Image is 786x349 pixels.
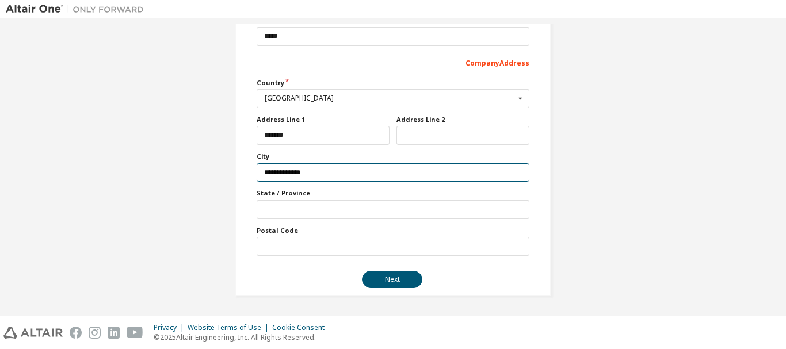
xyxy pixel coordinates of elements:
[188,323,272,332] div: Website Terms of Use
[265,95,515,102] div: [GEOGRAPHIC_DATA]
[257,152,529,161] label: City
[362,271,422,288] button: Next
[154,323,188,332] div: Privacy
[89,327,101,339] img: instagram.svg
[396,115,529,124] label: Address Line 2
[257,53,529,71] div: Company Address
[6,3,150,15] img: Altair One
[108,327,120,339] img: linkedin.svg
[257,115,390,124] label: Address Line 1
[70,327,82,339] img: facebook.svg
[3,327,63,339] img: altair_logo.svg
[272,323,331,332] div: Cookie Consent
[127,327,143,339] img: youtube.svg
[257,226,529,235] label: Postal Code
[257,189,529,198] label: State / Province
[257,78,529,87] label: Country
[154,332,331,342] p: © 2025 Altair Engineering, Inc. All Rights Reserved.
